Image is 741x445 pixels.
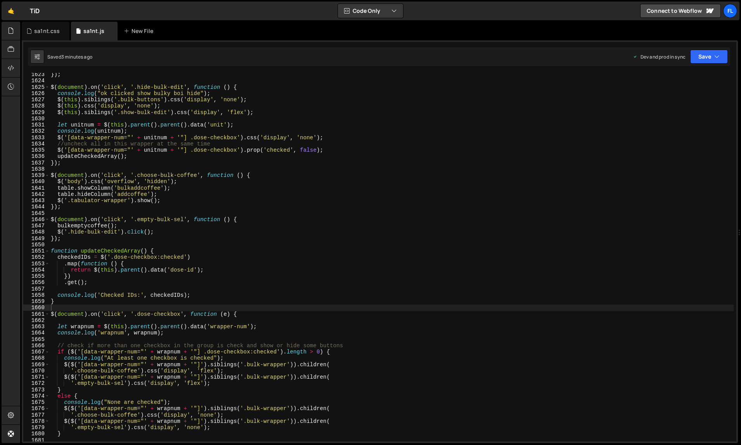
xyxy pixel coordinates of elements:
div: 1673 [23,387,50,393]
div: 1664 [23,330,50,336]
div: 1663 [23,324,50,330]
div: 1632 [23,128,50,134]
div: sa1nt.js [83,27,104,35]
div: 1644 [23,204,50,210]
div: 1647 [23,223,50,229]
div: 1653 [23,261,50,267]
div: 1670 [23,368,50,374]
div: 1650 [23,242,50,248]
div: 1672 [23,380,50,386]
div: 1681 [23,437,50,443]
div: 1637 [23,160,50,166]
div: 1665 [23,336,50,343]
div: 1639 [23,172,50,178]
div: 1635 [23,147,50,153]
div: 1661 [23,311,50,317]
div: 1676 [23,405,50,412]
div: 1651 [23,248,50,254]
div: 1652 [23,254,50,260]
a: 🤙 [2,2,21,20]
div: 1624 [23,78,50,84]
div: 1633 [23,135,50,141]
div: 1645 [23,210,50,216]
div: 1643 [23,197,50,204]
div: 1648 [23,229,50,235]
div: 1630 [23,116,50,122]
button: Save [690,50,728,64]
div: 1631 [23,122,50,128]
div: 1626 [23,90,50,97]
div: 1666 [23,343,50,349]
div: Dev and prod in sync [633,54,686,60]
div: 1658 [23,292,50,298]
div: 1640 [23,178,50,185]
div: 1679 [23,424,50,431]
a: Connect to Webflow [640,4,721,18]
div: 1680 [23,431,50,437]
button: Code Only [338,4,403,18]
div: 1629 [23,109,50,116]
div: 1646 [23,216,50,223]
div: 1623 [23,71,50,78]
a: Fl [723,4,737,18]
div: 1649 [23,235,50,242]
div: 1668 [23,355,50,361]
div: 1667 [23,349,50,355]
div: 1656 [23,279,50,286]
div: 1660 [23,305,50,311]
div: 1638 [23,166,50,172]
div: TiD [30,6,40,16]
div: 1671 [23,374,50,380]
div: 1636 [23,153,50,159]
div: New File [124,27,156,35]
div: 1675 [23,399,50,405]
div: 1678 [23,418,50,424]
div: 1641 [23,185,50,191]
div: 3 minutes ago [61,54,92,60]
div: Saved [47,54,92,60]
div: 1662 [23,317,50,324]
div: 1625 [23,84,50,90]
div: 1674 [23,393,50,399]
div: 1642 [23,191,50,197]
div: 1634 [23,141,50,147]
div: 1657 [23,286,50,292]
div: 1654 [23,267,50,273]
div: 1627 [23,97,50,103]
div: 1669 [23,362,50,368]
div: 1677 [23,412,50,418]
div: sa1nt.css [34,27,60,35]
div: 1659 [23,298,50,305]
div: 1655 [23,273,50,279]
div: 1628 [23,103,50,109]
